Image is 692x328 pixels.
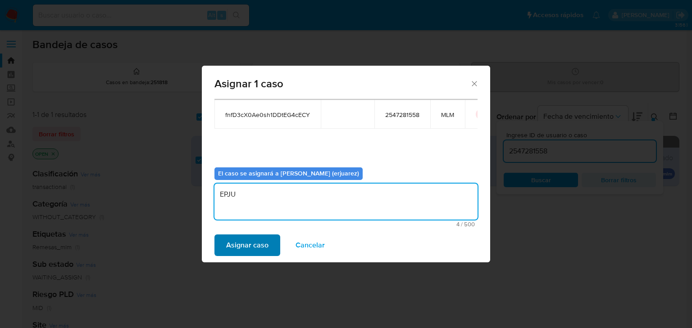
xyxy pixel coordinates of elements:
[385,111,419,119] span: 2547281558
[214,78,470,89] span: Asignar 1 caso
[296,235,325,255] span: Cancelar
[217,221,475,227] span: Máximo 500 caracteres
[202,66,490,262] div: assign-modal
[476,109,487,120] button: icon-button
[226,235,269,255] span: Asignar caso
[225,111,310,119] span: fnfD3cX0Ae0sh1DDtEG4cECY
[470,79,478,87] button: Cerrar ventana
[284,234,337,256] button: Cancelar
[218,169,359,178] b: El caso se asignará a [PERSON_NAME] (erjuarez)
[214,184,478,220] textarea: EPJU
[441,111,454,119] span: MLM
[214,234,280,256] button: Asignar caso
